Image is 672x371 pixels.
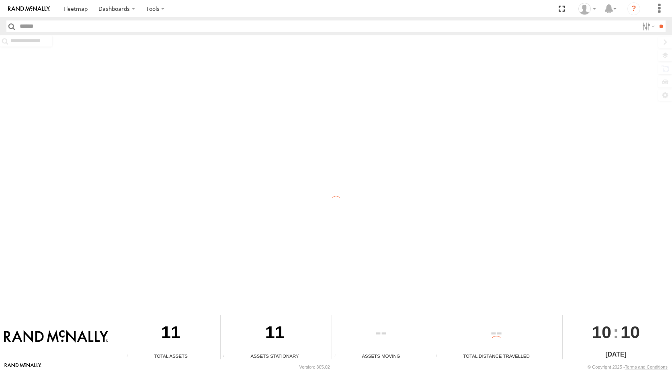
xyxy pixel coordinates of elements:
[124,353,217,359] div: Total Assets
[592,315,611,349] span: 10
[563,315,669,349] div: :
[332,353,344,359] div: Total number of assets current in transit.
[299,365,330,369] div: Version: 305.02
[124,353,136,359] div: Total number of Enabled Assets
[221,353,329,359] div: Assets Stationary
[563,350,669,359] div: [DATE]
[332,353,430,359] div: Assets Moving
[221,315,329,353] div: 11
[639,20,656,32] label: Search Filter Options
[627,2,640,15] i: ?
[124,315,217,353] div: 11
[8,6,50,12] img: rand-logo.svg
[576,3,599,15] div: Valeo Dash
[625,365,668,369] a: Terms and Conditions
[4,363,41,371] a: Visit our Website
[433,353,445,359] div: Total distance travelled by all assets within specified date range and applied filters
[221,353,233,359] div: Total number of assets current stationary.
[4,330,108,344] img: Rand McNally
[621,315,640,349] span: 10
[588,365,668,369] div: © Copyright 2025 -
[433,353,559,359] div: Total Distance Travelled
